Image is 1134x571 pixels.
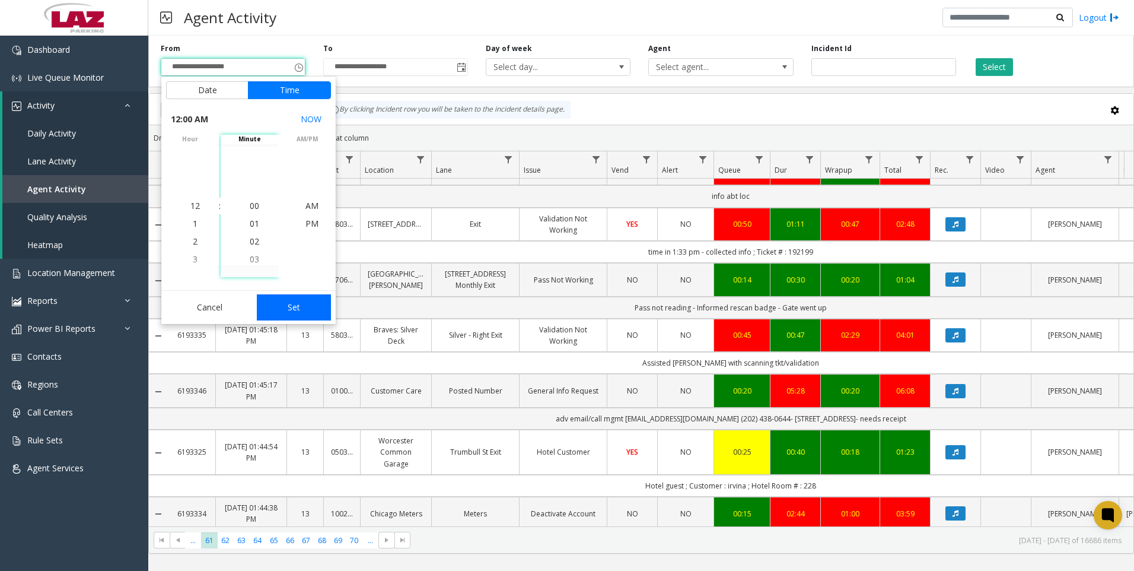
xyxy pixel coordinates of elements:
[611,165,629,175] span: Vend
[368,218,424,230] a: [STREET_ADDRESS]
[828,508,872,519] a: 01:00
[149,509,168,519] a: Collapse Details
[627,509,638,519] span: NO
[193,236,198,247] span: 2
[721,446,763,458] a: 00:25
[12,436,21,446] img: 'icon'
[527,446,600,458] a: Hotel Customer
[2,91,148,119] a: Activity
[12,74,21,83] img: 'icon'
[1079,11,1119,24] a: Logout
[778,446,813,458] a: 00:40
[527,213,600,236] a: Validation Not Working
[278,135,336,144] span: AM/PM
[439,385,512,396] a: Posted Number
[324,101,571,119] div: By clicking Incident row you will be taken to the incident details page.
[27,295,58,306] span: Reports
[27,183,86,195] span: Agent Activity
[161,43,180,54] label: From
[721,218,763,230] div: 00:50
[250,200,259,211] span: 00
[887,446,923,458] a: 01:23
[250,218,259,229] span: 01
[778,508,813,519] a: 02:44
[527,274,600,285] a: Pass Not Working
[221,135,278,144] span: minute
[627,275,638,285] span: NO
[185,532,201,548] span: Page 60
[439,329,512,341] a: Silver - Right Exit
[614,385,650,396] a: NO
[887,218,923,230] a: 02:48
[331,508,353,519] a: 100240
[166,294,253,321] button: Cancel
[486,43,532,54] label: Day of week
[27,100,55,111] span: Activity
[614,446,650,458] a: YES
[912,151,928,167] a: Total Filter Menu
[1039,218,1111,230] a: [PERSON_NAME]
[149,128,1133,148] div: Drag a column header and drop it here to group by that column
[331,446,353,458] a: 050315
[501,151,517,167] a: Lane Filter Menu
[365,165,394,175] span: Location
[828,329,872,341] a: 02:29
[149,331,168,341] a: Collapse Details
[160,3,172,32] img: pageIcon
[368,435,424,470] a: Worcester Common Garage
[778,218,813,230] a: 01:11
[527,385,600,396] a: General Info Request
[811,43,852,54] label: Incident Id
[665,446,706,458] a: NO
[614,508,650,519] a: NO
[382,535,391,545] span: Go to the next page
[962,151,978,167] a: Rec. Filter Menu
[828,385,872,396] a: 00:20
[935,165,948,175] span: Rec.
[1039,274,1111,285] a: [PERSON_NAME]
[368,508,424,519] a: Chicago Meters
[778,329,813,341] a: 00:47
[614,218,650,230] a: YES
[294,446,316,458] a: 13
[12,408,21,418] img: 'icon'
[887,508,923,519] div: 03:59
[985,165,1005,175] span: Video
[394,532,410,548] span: Go to the last page
[1039,385,1111,396] a: [PERSON_NAME]
[368,324,424,347] a: Braves: Silver Deck
[828,218,872,230] a: 00:47
[626,219,638,229] span: YES
[665,329,706,341] a: NO
[454,59,467,75] span: Toggle popup
[614,274,650,285] a: NO
[368,268,424,291] a: [GEOGRAPHIC_DATA][PERSON_NAME]
[1039,446,1111,458] a: [PERSON_NAME]
[27,323,95,334] span: Power BI Reports
[2,119,148,147] a: Daily Activity
[1100,151,1116,167] a: Agent Filter Menu
[887,329,923,341] div: 04:01
[266,532,282,548] span: Page 65
[1012,151,1028,167] a: Video Filter Menu
[27,379,58,390] span: Regions
[976,58,1013,76] button: Select
[721,274,763,285] a: 00:14
[149,151,1133,526] div: Data table
[27,156,76,167] span: Lane Activity
[368,385,424,396] a: Customer Care
[346,532,362,548] span: Page 70
[721,508,763,519] div: 00:15
[626,447,638,457] span: YES
[12,380,21,390] img: 'icon'
[27,72,104,83] span: Live Queue Monitor
[296,109,326,130] button: Select now
[2,231,148,259] a: Heatmap
[27,239,63,250] span: Heatmap
[861,151,877,167] a: Wrapup Filter Menu
[828,446,872,458] div: 00:18
[223,324,279,347] a: [DATE] 01:45:18 PM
